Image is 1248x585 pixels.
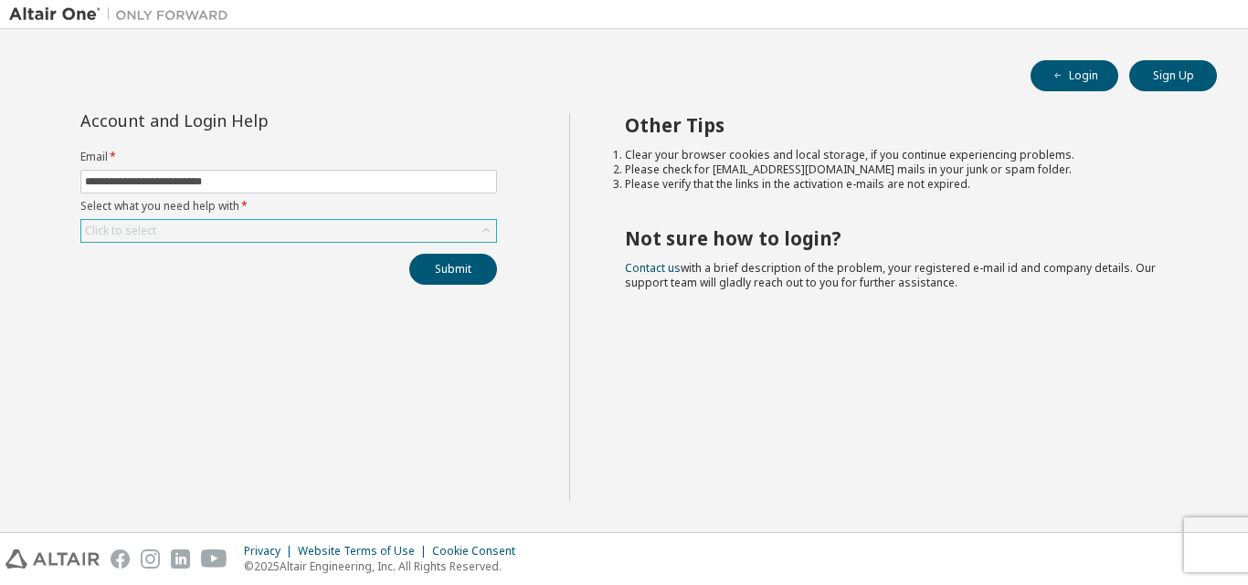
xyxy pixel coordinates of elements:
img: instagram.svg [141,549,160,569]
div: Click to select [85,224,156,238]
span: with a brief description of the problem, your registered e-mail id and company details. Our suppo... [625,260,1156,290]
img: youtube.svg [201,549,227,569]
h2: Other Tips [625,113,1185,137]
label: Select what you need help with [80,199,497,214]
h2: Not sure how to login? [625,226,1185,250]
div: Cookie Consent [432,544,526,559]
label: Email [80,150,497,164]
button: Sign Up [1129,60,1217,91]
img: facebook.svg [111,549,130,569]
div: Click to select [81,220,496,242]
div: Privacy [244,544,298,559]
img: altair_logo.svg [5,549,100,569]
a: Contact us [625,260,681,276]
p: © 2025 Altair Engineering, Inc. All Rights Reserved. [244,559,526,574]
button: Login [1031,60,1118,91]
img: linkedin.svg [171,549,190,569]
div: Website Terms of Use [298,544,432,559]
li: Please verify that the links in the activation e-mails are not expired. [625,177,1185,192]
img: Altair One [9,5,238,24]
button: Submit [409,254,497,285]
li: Clear your browser cookies and local storage, if you continue experiencing problems. [625,148,1185,162]
li: Please check for [EMAIL_ADDRESS][DOMAIN_NAME] mails in your junk or spam folder. [625,162,1185,177]
div: Account and Login Help [80,113,414,128]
